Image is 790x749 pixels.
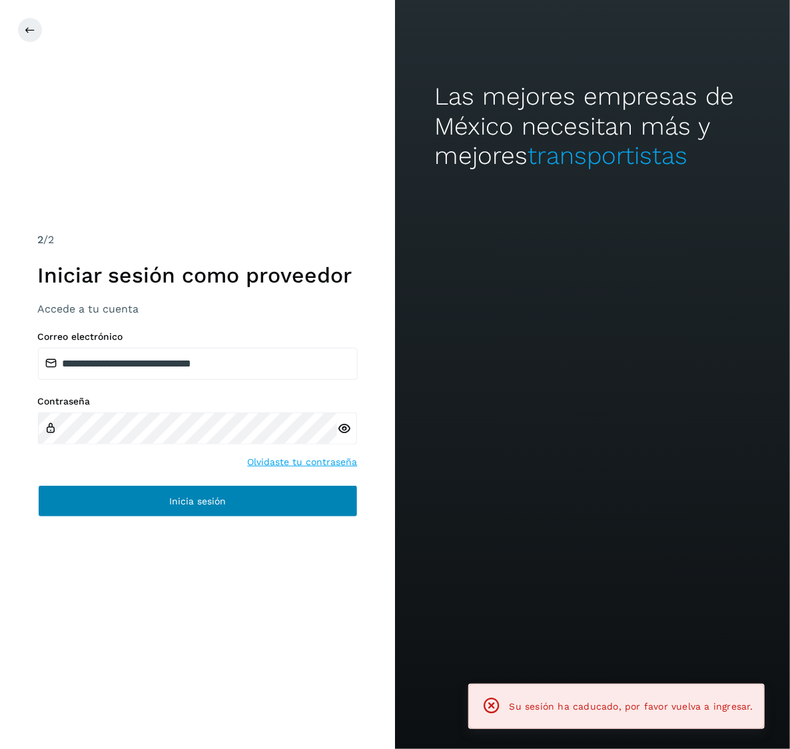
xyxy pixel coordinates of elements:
span: 2 [38,233,44,246]
span: transportistas [528,141,687,170]
a: Olvidaste tu contraseña [248,455,358,469]
h2: Las mejores empresas de México necesitan más y mejores [434,82,750,171]
span: Su sesión ha caducado, por favor vuelva a ingresar. [510,701,753,712]
span: Inicia sesión [169,496,226,506]
h3: Accede a tu cuenta [38,303,358,315]
h1: Iniciar sesión como proveedor [38,263,358,288]
button: Inicia sesión [38,485,358,517]
div: /2 [38,232,358,248]
label: Correo electrónico [38,331,358,343]
label: Contraseña [38,396,358,407]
